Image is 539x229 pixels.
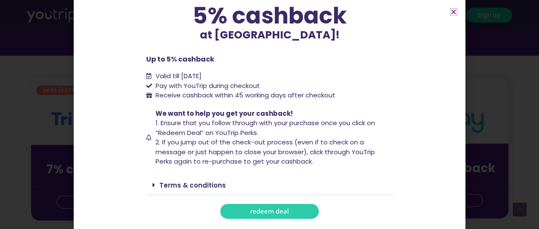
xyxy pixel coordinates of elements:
[146,27,393,43] p: at [GEOGRAPHIC_DATA]!
[156,118,375,137] span: 1. Ensure that you follow through with your purchase once you click on “Redeem Deal” on YouTrip P...
[153,71,202,81] span: Valid till [DATE]
[153,81,260,91] span: Pay with YouTrip during checkout
[220,204,319,219] a: redeem deal
[159,181,226,190] a: Terms & conditions
[156,109,293,118] span: We want to help you get your cashback!
[450,9,457,15] a: Close
[250,208,289,214] span: redeem deal
[153,91,335,100] span: Receive cashback within 45 working days after checkout
[156,138,375,166] span: 2. If you jump out of the check-out process (even if to check on a message or just happen to clos...
[146,54,393,65] p: Up to 5% cashback
[146,4,393,27] div: 5% cashback
[146,175,393,195] div: Terms & conditions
